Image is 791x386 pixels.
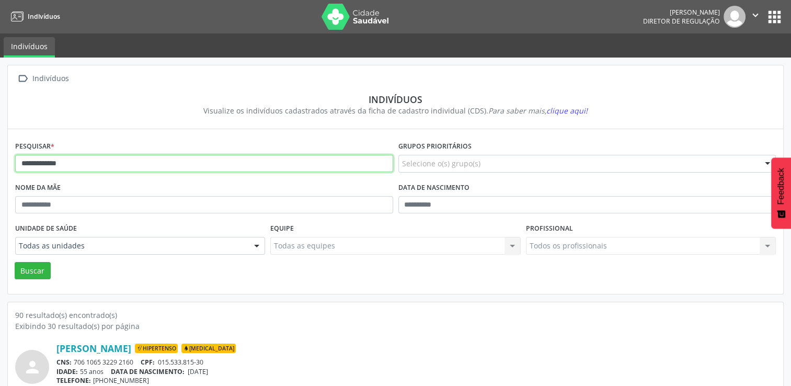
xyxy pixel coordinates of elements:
[28,12,60,21] span: Indivíduos
[724,6,746,28] img: img
[15,321,776,332] div: Exibindo 30 resultado(s) por página
[188,367,208,376] span: [DATE]
[398,180,469,196] label: Data de nascimento
[135,344,178,353] span: Hipertenso
[15,71,30,86] i: 
[56,376,91,385] span: TELEFONE:
[643,8,720,17] div: [PERSON_NAME]
[56,367,78,376] span: IDADE:
[270,221,294,237] label: Equipe
[15,180,61,196] label: Nome da mãe
[546,106,588,116] span: clique aqui!
[181,344,236,353] span: [MEDICAL_DATA]
[15,139,54,155] label: Pesquisar
[15,221,77,237] label: Unidade de saúde
[765,8,784,26] button: apps
[141,358,155,367] span: CPF:
[56,343,131,354] a: [PERSON_NAME]
[15,262,51,280] button: Buscar
[643,17,720,26] span: Diretor de regulação
[56,358,776,367] div: 706 1065 3229 2160
[30,71,71,86] div: Indivíduos
[19,241,244,251] span: Todas as unidades
[771,157,791,229] button: Feedback - Mostrar pesquisa
[111,367,185,376] span: DATA DE NASCIMENTO:
[22,94,769,105] div: Indivíduos
[402,158,480,169] span: Selecione o(s) grupo(s)
[776,168,786,205] span: Feedback
[56,358,72,367] span: CNS:
[746,6,765,28] button: 
[398,139,472,155] label: Grupos prioritários
[158,358,203,367] span: 015.533.815-30
[488,106,588,116] i: Para saber mais,
[750,9,761,21] i: 
[526,221,573,237] label: Profissional
[4,37,55,58] a: Indivíduos
[22,105,769,116] div: Visualize os indivíduos cadastrados através da ficha de cadastro individual (CDS).
[15,310,776,321] div: 90 resultado(s) encontrado(s)
[23,358,42,377] i: person
[15,71,71,86] a:  Indivíduos
[7,8,60,25] a: Indivíduos
[56,376,776,385] div: [PHONE_NUMBER]
[56,367,776,376] div: 55 anos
